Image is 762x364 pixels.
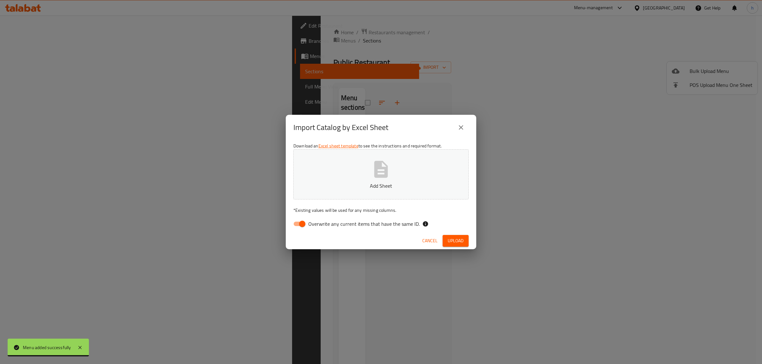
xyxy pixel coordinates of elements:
[422,237,438,245] span: Cancel
[318,142,358,150] a: Excel sheet template
[293,207,469,213] p: Existing values will be used for any missing columns.
[308,220,420,228] span: Overwrite any current items that have the same ID.
[303,182,459,190] p: Add Sheet
[448,237,464,245] span: Upload
[420,235,440,247] button: Cancel
[23,344,71,351] div: Menu added successfully
[453,120,469,135] button: close
[286,140,476,232] div: Download an to see the instructions and required format.
[422,221,429,227] svg: If the overwrite option isn't selected, then the items that match an existing ID will be ignored ...
[443,235,469,247] button: Upload
[293,122,388,133] h2: Import Catalog by Excel Sheet
[293,149,469,199] button: Add Sheet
